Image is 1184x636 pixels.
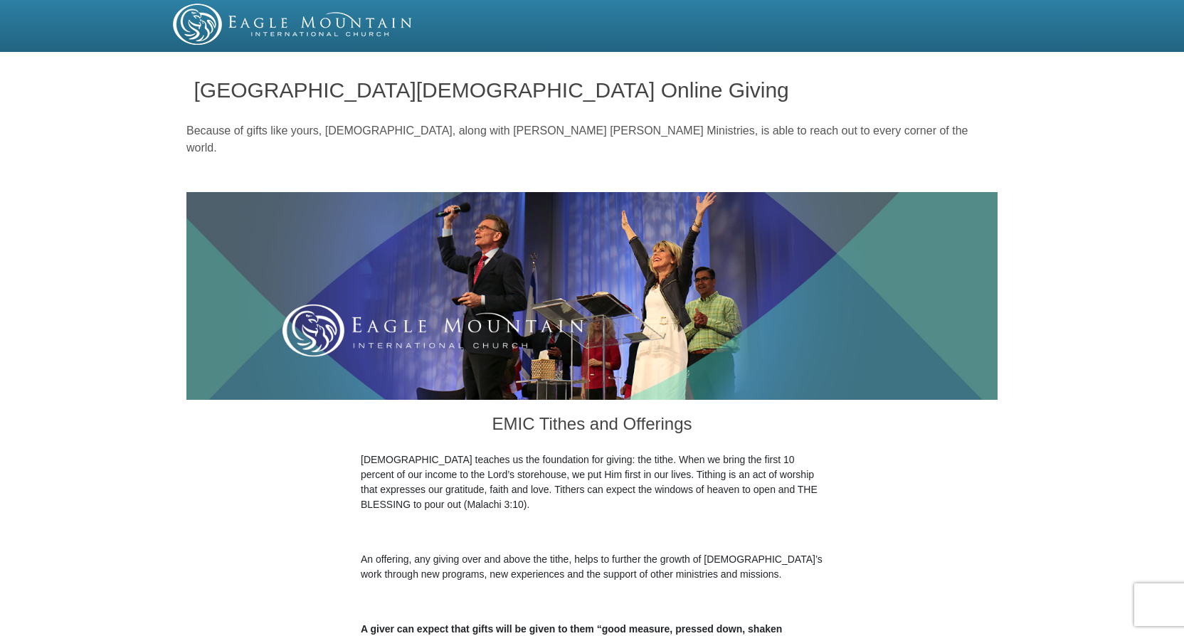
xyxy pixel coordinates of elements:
img: EMIC [173,4,413,45]
h1: [GEOGRAPHIC_DATA][DEMOGRAPHIC_DATA] Online Giving [194,78,990,102]
h3: EMIC Tithes and Offerings [361,400,823,452]
p: Because of gifts like yours, [DEMOGRAPHIC_DATA], along with [PERSON_NAME] [PERSON_NAME] Ministrie... [186,122,998,157]
p: An offering, any giving over and above the tithe, helps to further the growth of [DEMOGRAPHIC_DAT... [361,552,823,582]
p: [DEMOGRAPHIC_DATA] teaches us the foundation for giving: the tithe. When we bring the first 10 pe... [361,452,823,512]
